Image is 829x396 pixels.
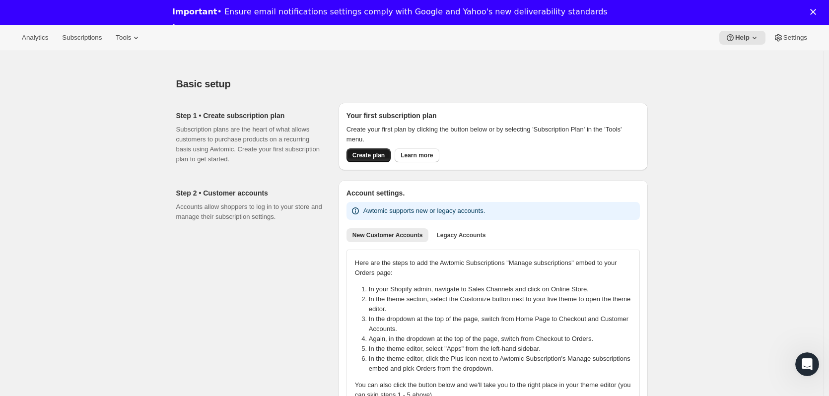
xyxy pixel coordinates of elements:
[363,206,485,216] p: Awtomic supports new or legacy accounts.
[16,31,54,45] button: Analytics
[430,228,491,242] button: Legacy Accounts
[346,228,429,242] button: New Customer Accounts
[369,294,637,314] li: In the theme section, select the Customize button next to your live theme to open the theme editor.
[116,34,131,42] span: Tools
[810,9,820,15] div: Close
[176,78,231,89] span: Basic setup
[346,188,640,198] h2: Account settings.
[369,334,637,344] li: Again, in the dropdown at the top of the page, switch from Checkout to Orders.
[783,34,807,42] span: Settings
[172,7,608,17] div: • Ensure email notifications settings comply with Google and Yahoo's new deliverability standards
[369,314,637,334] li: In the dropdown at the top of the page, switch from Home Page to Checkout and Customer Accounts.
[352,231,423,239] span: New Customer Accounts
[401,151,433,159] span: Learn more
[176,111,323,121] h2: Step 1 • Create subscription plan
[369,284,637,294] li: In your Shopify admin, navigate to Sales Channels and click on Online Store.
[352,151,385,159] span: Create plan
[795,352,819,376] iframe: Intercom live chat
[176,202,323,222] p: Accounts allow shoppers to log in to your store and manage their subscription settings.
[735,34,750,42] span: Help
[172,23,223,34] a: Learn more
[767,31,813,45] button: Settings
[172,7,217,16] b: Important
[110,31,147,45] button: Tools
[176,188,323,198] h2: Step 2 • Customer accounts
[395,148,439,162] a: Learn more
[62,34,102,42] span: Subscriptions
[369,344,637,354] li: In the theme editor, select "Apps" from the left-hand sidebar.
[436,231,485,239] span: Legacy Accounts
[369,354,637,374] li: In the theme editor, click the Plus icon next to Awtomic Subscription's Manage subscriptions embe...
[22,34,48,42] span: Analytics
[56,31,108,45] button: Subscriptions
[719,31,765,45] button: Help
[176,125,323,164] p: Subscription plans are the heart of what allows customers to purchase products on a recurring bas...
[346,111,640,121] h2: Your first subscription plan
[346,125,640,144] p: Create your first plan by clicking the button below or by selecting 'Subscription Plan' in the 'T...
[355,258,631,278] p: Here are the steps to add the Awtomic Subscriptions "Manage subscriptions" embed to your Orders p...
[346,148,391,162] button: Create plan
